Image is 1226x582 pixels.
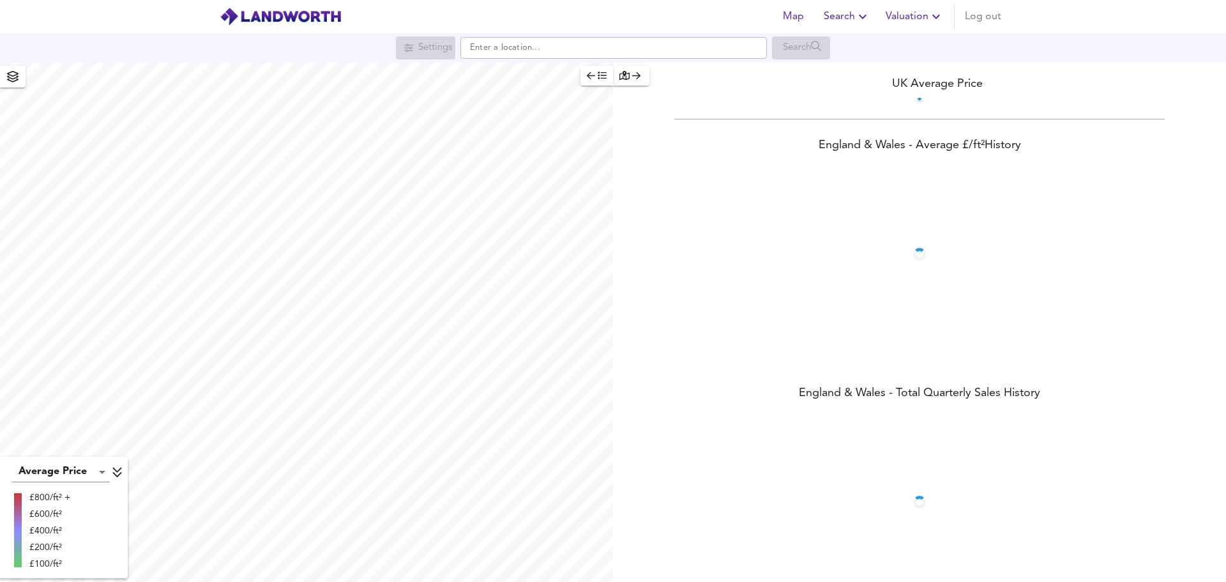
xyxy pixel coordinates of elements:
button: Log out [960,4,1006,29]
input: Enter a location... [460,37,767,59]
span: Search [824,8,870,26]
div: £100/ft² [29,558,70,571]
img: logo [220,7,342,26]
div: £200/ft² [29,541,70,554]
button: Search [819,4,875,29]
div: England & Wales - Average £/ ft² History [613,137,1226,155]
span: Map [778,8,808,26]
button: Valuation [881,4,949,29]
div: £400/ft² [29,525,70,537]
span: Valuation [886,8,944,26]
div: UK Average Price [613,75,1226,93]
div: £600/ft² [29,508,70,521]
div: Search for a location first or explore the map [772,36,830,59]
button: Map [773,4,814,29]
div: England & Wales - Total Quarterly Sales History [613,385,1226,403]
div: Search for a location first or explore the map [396,36,455,59]
span: Log out [965,8,1001,26]
div: Average Price [11,462,110,482]
div: £800/ft² + [29,491,70,504]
